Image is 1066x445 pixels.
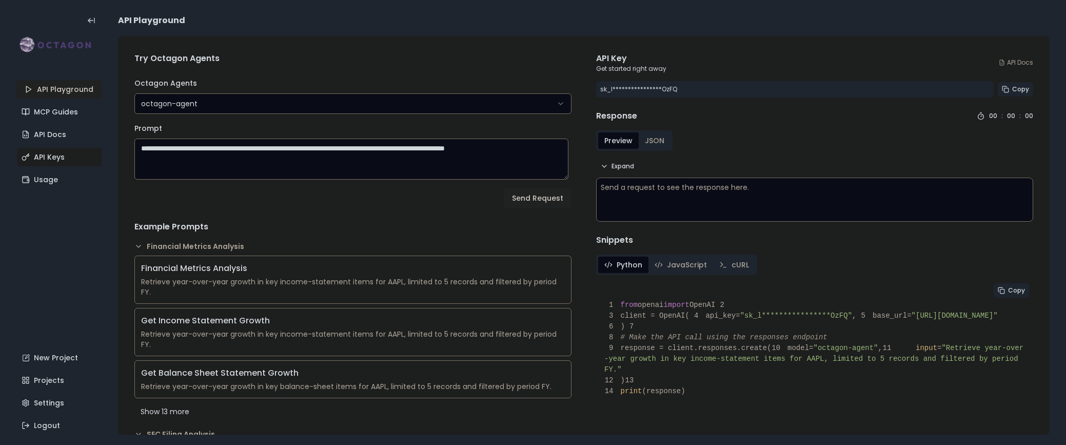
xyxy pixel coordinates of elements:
[17,416,103,435] a: Logout
[596,110,637,122] h4: Response
[1007,112,1015,120] div: 00
[604,343,621,354] span: 9
[638,301,663,309] span: openai
[625,321,641,332] span: 7
[604,321,621,332] span: 6
[852,312,856,320] span: ,
[604,300,621,311] span: 1
[625,375,641,386] span: 13
[813,344,878,352] span: "octagon-agent"
[621,333,827,341] span: # Make the API call using the responses endpoint
[504,188,571,208] button: Send Request
[141,277,565,297] div: Retrieve year-over-year growth in key income-statement items for AAPL, limited to 5 records and f...
[141,262,565,275] div: Financial Metrics Analysis
[118,14,185,27] span: API Playground
[601,182,1029,192] div: Send a request to see the response here.
[604,332,621,343] span: 8
[856,311,873,321] span: 5
[598,132,639,149] button: Preview
[596,65,666,73] p: Get started right away
[1025,112,1033,120] div: 00
[617,260,642,270] span: Python
[141,329,565,350] div: Retrieve year-over-year growth in key income-statement items for AAPL, limited to 5 records and f...
[604,312,689,320] span: client = OpenAI(
[621,387,642,395] span: print
[604,344,772,352] span: response = client.responses.create(
[596,159,638,173] button: Expand
[611,162,634,170] span: Expand
[134,221,571,233] h4: Example Prompts
[705,312,740,320] span: api_key=
[667,260,707,270] span: JavaScript
[787,344,813,352] span: model=
[604,311,621,321] span: 3
[17,394,103,412] a: Settings
[715,300,732,311] span: 2
[604,386,621,397] span: 14
[134,78,197,88] label: Octagon Agents
[17,148,103,166] a: API Keys
[134,402,571,421] button: Show 13 more
[999,59,1033,67] a: API Docs
[596,234,1033,246] h4: Snippets
[1001,112,1003,120] div: :
[141,315,565,327] div: Get Income Statement Growth
[134,241,571,251] button: Financial Metrics Analysis
[17,371,103,390] a: Projects
[17,103,103,121] a: MCP Guides
[1008,286,1025,295] span: Copy
[689,311,706,321] span: 4
[639,132,670,149] button: JSON
[134,52,571,65] h4: Try Octagon Agents
[596,52,666,65] div: API Key
[916,344,937,352] span: input
[989,112,997,120] div: 00
[1019,112,1021,120] div: :
[17,170,103,189] a: Usage
[1012,85,1029,93] span: Copy
[604,322,625,331] span: )
[937,344,941,352] span: =
[604,375,621,386] span: 12
[642,387,685,395] span: (response)
[772,343,788,354] span: 10
[17,125,103,144] a: API Docs
[16,80,102,99] a: API Playground
[621,301,638,309] span: from
[604,376,625,384] span: )
[878,344,882,352] span: ,
[689,301,715,309] span: OpenAI
[998,82,1033,96] button: Copy
[912,312,998,320] span: "[URL][DOMAIN_NAME]"
[141,381,565,392] div: Retrieve year-over-year growth in key balance-sheet items for AAPL, limited to 5 records and filt...
[882,343,899,354] span: 11
[134,429,571,439] button: SEC Filing Analysis
[134,123,162,133] label: Prompt
[732,260,749,270] span: cURL
[16,35,102,55] img: logo-rect-yK7x_WSZ.svg
[17,349,103,367] a: New Project
[604,344,1023,374] span: "Retrieve year-over-year growth in key income-statement items for AAPL, limited to 5 records and ...
[873,312,912,320] span: base_url=
[664,301,689,309] span: import
[994,283,1029,298] button: Copy
[141,367,565,379] div: Get Balance Sheet Statement Growth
